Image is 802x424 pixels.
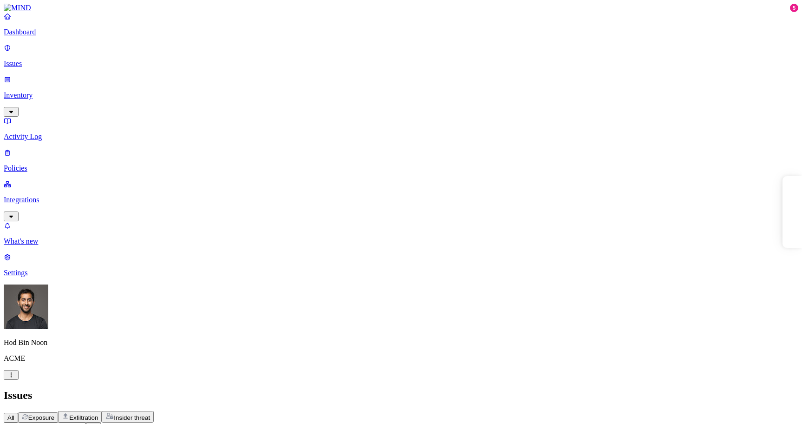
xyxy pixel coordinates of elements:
a: MIND [4,4,798,12]
img: MIND [4,4,31,12]
a: Activity Log [4,117,798,141]
a: Policies [4,148,798,172]
p: Activity Log [4,132,798,141]
a: Inventory [4,75,798,115]
span: Insider threat [114,414,150,421]
div: 5 [790,4,798,12]
span: Exposure [28,414,54,421]
p: Policies [4,164,798,172]
a: What's new [4,221,798,245]
p: Hod Bin Noon [4,338,798,347]
h2: Issues [4,389,798,402]
p: What's new [4,237,798,245]
p: ACME [4,354,798,363]
img: Hod Bin Noon [4,285,48,329]
p: Integrations [4,196,798,204]
p: Inventory [4,91,798,99]
p: Dashboard [4,28,798,36]
a: Integrations [4,180,798,220]
a: Issues [4,44,798,68]
iframe: Marker.io feedback button [782,176,802,248]
span: All [7,414,14,421]
p: Issues [4,60,798,68]
a: Settings [4,253,798,277]
p: Settings [4,269,798,277]
a: Dashboard [4,12,798,36]
span: Exfiltration [69,414,98,421]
